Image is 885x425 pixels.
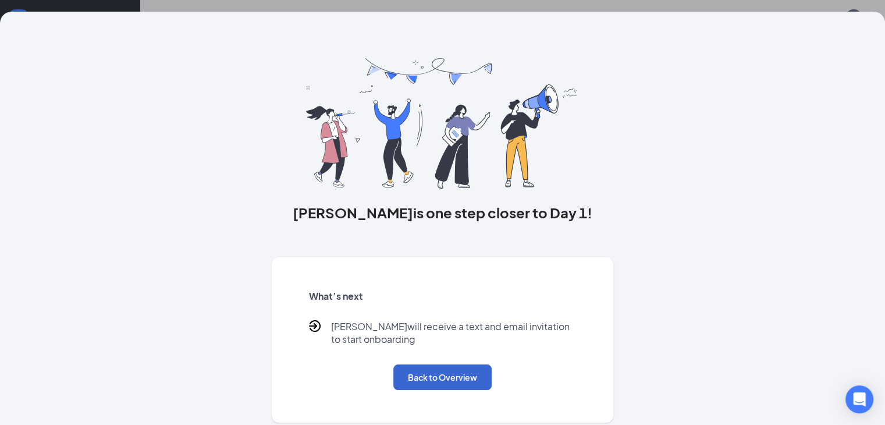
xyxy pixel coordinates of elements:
h5: What’s next [309,290,576,303]
button: Back to Overview [393,364,492,390]
div: Open Intercom Messenger [845,385,873,413]
img: you are all set [306,58,579,189]
p: [PERSON_NAME] will receive a text and email invitation to start onboarding [331,320,576,346]
h3: [PERSON_NAME] is one step closer to Day 1! [272,203,613,222]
